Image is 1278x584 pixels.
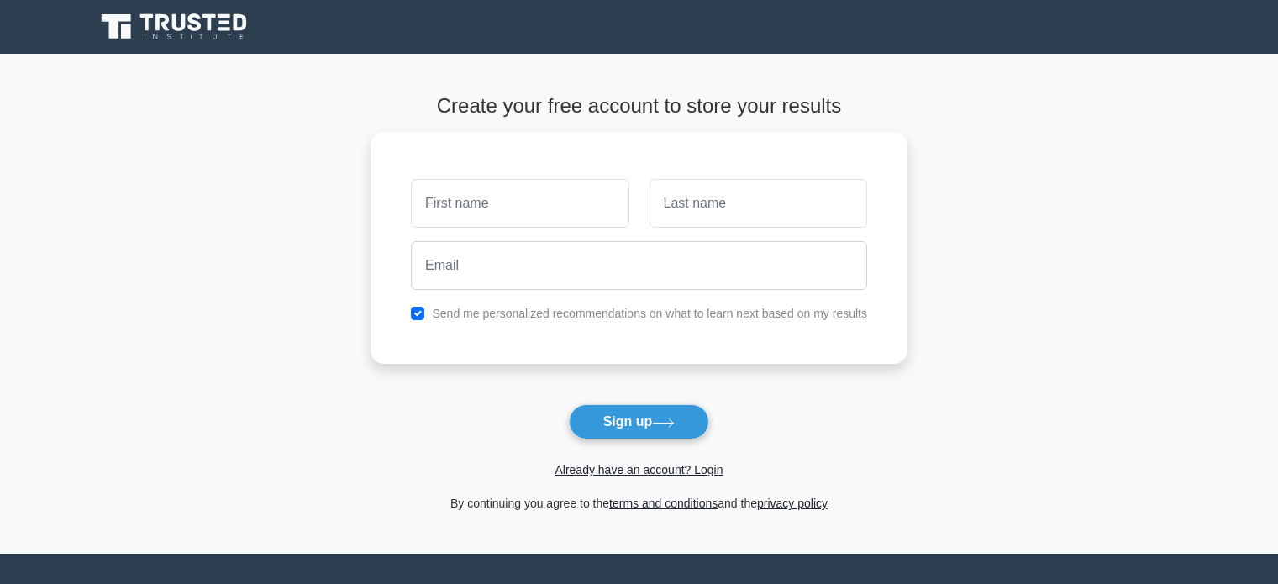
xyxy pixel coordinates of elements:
[569,404,710,439] button: Sign up
[555,463,723,476] a: Already have an account? Login
[360,493,918,513] div: By continuing you agree to the and the
[411,179,628,228] input: First name
[371,94,907,118] h4: Create your free account to store your results
[650,179,867,228] input: Last name
[609,497,718,510] a: terms and conditions
[757,497,828,510] a: privacy policy
[411,241,867,290] input: Email
[432,307,867,320] label: Send me personalized recommendations on what to learn next based on my results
